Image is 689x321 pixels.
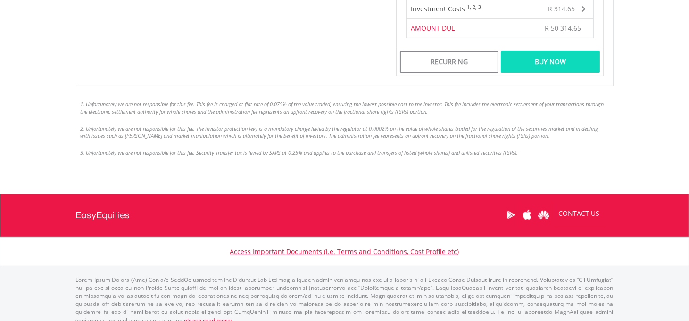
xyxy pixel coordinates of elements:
a: CONTACT US [552,200,606,227]
span: R 314.65 [548,4,575,13]
a: EasyEquities [76,194,130,237]
li: 3. Unfortunately we are not responsible for this fee. Security Transfer tax is levied by SARS at ... [81,149,609,156]
a: Huawei [536,200,552,230]
li: 2. Unfortunately we are not responsible for this fee. The investor protection levy is a mandatory... [81,125,609,140]
div: Buy Now [501,51,599,73]
span: AMOUNT DUE [411,24,456,33]
li: 1. Unfortunately we are not responsible for this fee. This fee is charged at flat rate of 0.075% ... [81,100,609,115]
span: Investment Costs [411,4,465,13]
a: Apple [519,200,536,230]
div: Recurring [400,51,498,73]
sup: 1, 2, 3 [467,4,481,10]
a: Access Important Documents (i.e. Terms and Conditions, Cost Profile etc) [230,247,459,256]
a: Google Play [503,200,519,230]
span: R 50 314.65 [545,24,581,33]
